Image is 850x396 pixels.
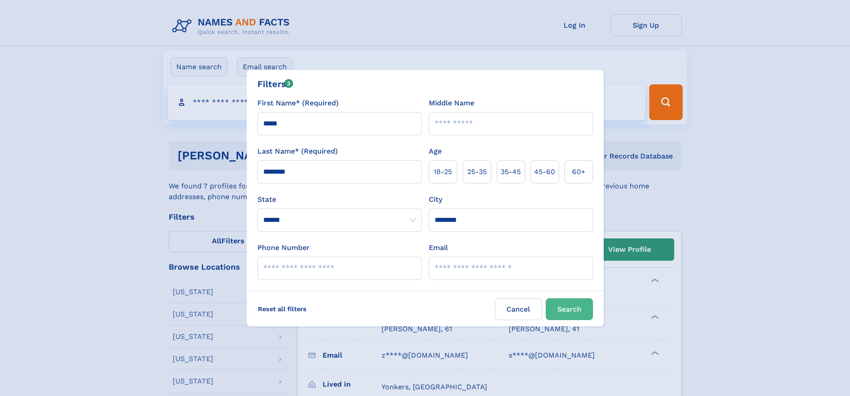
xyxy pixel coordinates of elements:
[257,194,422,205] label: State
[257,98,339,108] label: First Name* (Required)
[434,167,452,177] span: 18‑25
[467,167,487,177] span: 25‑35
[252,298,312,320] label: Reset all filters
[534,167,555,177] span: 45‑60
[546,298,593,320] button: Search
[572,167,585,177] span: 60+
[429,146,442,157] label: Age
[429,98,474,108] label: Middle Name
[429,194,442,205] label: City
[257,77,294,91] div: Filters
[429,242,448,253] label: Email
[501,167,521,177] span: 35‑45
[257,242,310,253] label: Phone Number
[257,146,338,157] label: Last Name* (Required)
[495,298,542,320] label: Cancel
